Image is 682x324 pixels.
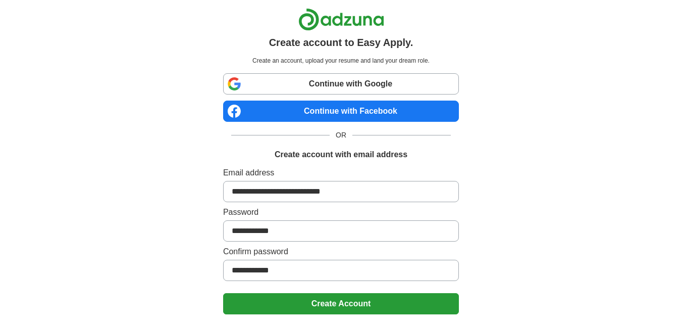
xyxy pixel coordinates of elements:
a: Continue with Google [223,73,459,95]
label: Password [223,206,459,218]
label: Confirm password [223,246,459,258]
img: Adzuna logo [298,8,384,31]
h1: Create account to Easy Apply. [269,35,413,50]
label: Email address [223,167,459,179]
a: Continue with Facebook [223,101,459,122]
p: Create an account, upload your resume and land your dream role. [225,56,457,65]
h1: Create account with email address [275,149,407,161]
button: Create Account [223,293,459,314]
span: OR [330,130,352,141]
